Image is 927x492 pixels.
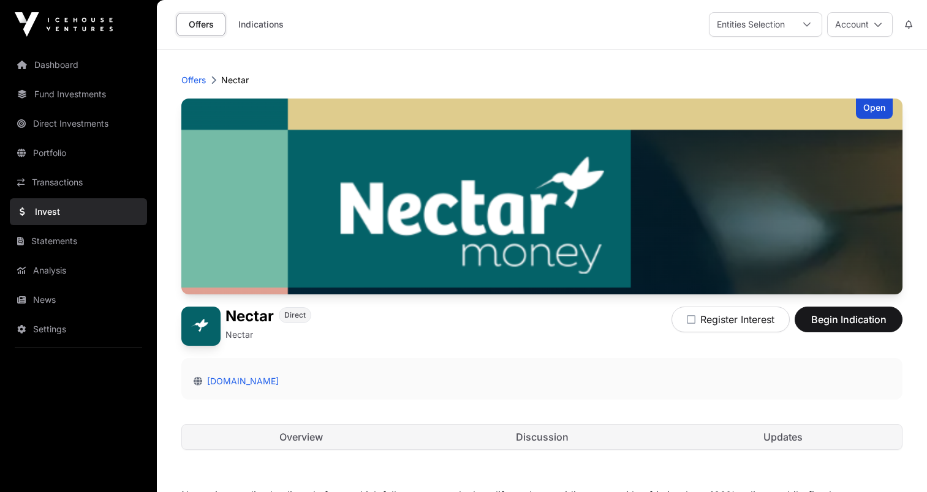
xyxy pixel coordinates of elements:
span: Begin Indication [810,312,887,327]
a: Offers [176,13,225,36]
a: Discussion [423,425,661,449]
a: Transactions [10,169,147,196]
a: Direct Investments [10,110,147,137]
a: Overview [182,425,420,449]
a: Fund Investments [10,81,147,108]
button: Begin Indication [795,307,902,332]
img: Nectar [181,99,902,294]
p: Nectar [225,329,253,341]
a: Settings [10,316,147,343]
p: Nectar [221,74,249,86]
img: Nectar [181,307,221,346]
button: Register Interest [672,307,790,332]
a: Statements [10,228,147,255]
img: Icehouse Ventures Logo [15,12,113,37]
a: [DOMAIN_NAME] [202,376,279,386]
a: Updates [664,425,902,449]
button: Account [827,12,893,37]
nav: Tabs [182,425,902,449]
a: Invest [10,198,147,225]
a: News [10,286,147,313]
a: Begin Indication [795,319,902,331]
a: Analysis [10,257,147,284]
a: Portfolio [10,140,147,166]
span: Direct [284,310,306,320]
a: Dashboard [10,51,147,78]
a: Offers [181,74,206,86]
div: Entities Selection [709,13,792,36]
h1: Nectar [225,307,274,326]
a: Indications [230,13,292,36]
div: Open [856,99,893,119]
